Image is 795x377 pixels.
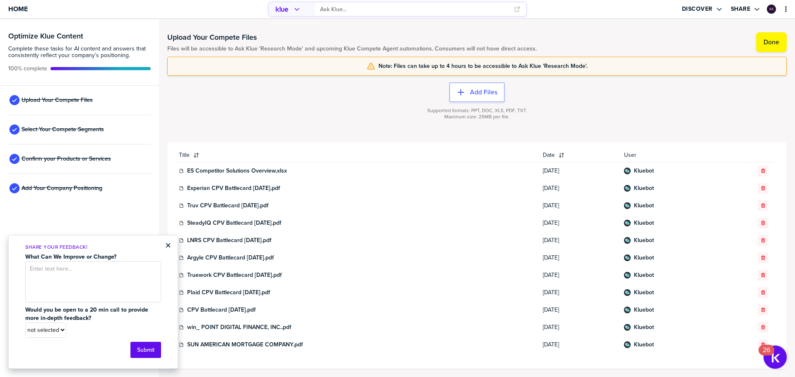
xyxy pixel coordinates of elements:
h3: Optimize Klue Content [8,32,151,40]
a: Kluebot [634,255,654,261]
div: Kristen Kalz [767,5,776,14]
span: [DATE] [543,237,614,244]
span: Title [179,152,190,158]
span: Confirm your Products or Services [22,156,111,162]
input: Ask Klue... [320,2,509,16]
span: [DATE] [543,272,614,279]
a: Edit Profile [766,4,777,14]
img: 077a92782e7785b2d0ad9bd98defbe06-sml.png [768,5,775,13]
a: Kluebot [634,185,654,192]
a: Kluebot [634,324,654,331]
img: 60f17eee712c3062f0cc75446d79b86e-sml.png [625,186,630,191]
a: SUN AMERICAN MORTGAGE COMPANY.pdf [187,341,303,348]
span: Date [543,152,555,158]
div: Kluebot [624,202,631,209]
img: 60f17eee712c3062f0cc75446d79b86e-sml.png [625,290,630,295]
a: Kluebot [634,202,654,209]
a: Truework CPV Battlecard [DATE].pdf [187,272,282,279]
span: Supported formats: PPT, DOC, XLS, PDF, TXT. [427,108,527,114]
p: Share Your Feedback! [25,244,161,251]
label: Share [731,5,751,13]
a: Kluebot [634,289,654,296]
span: User [624,152,715,158]
span: Files will be accessible to Ask Klue 'Research Mode' and upcoming Klue Compete Agent automations.... [167,46,537,52]
label: Add Files [470,88,497,96]
div: Kluebot [624,185,631,192]
h1: Upload Your Compete Files [167,32,537,42]
a: Kluebot [634,168,654,174]
span: Add Your Company Positioning [22,185,102,192]
span: [DATE] [543,324,614,331]
span: [DATE] [543,255,614,261]
a: ES Competitor Solutions Overview.xlsx [187,168,287,174]
button: Close [165,240,171,250]
strong: What Can We Improve or Change? [25,252,116,261]
div: 26 [763,350,770,361]
img: 60f17eee712c3062f0cc75446d79b86e-sml.png [625,203,630,208]
img: 60f17eee712c3062f0cc75446d79b86e-sml.png [625,238,630,243]
img: 60f17eee712c3062f0cc75446d79b86e-sml.png [625,255,630,260]
div: Kluebot [624,341,631,348]
div: Kluebot [624,324,631,331]
a: Plaid CPV Battlecard [DATE].pdf [187,289,270,296]
span: [DATE] [543,202,614,209]
button: Open Resource Center, 26 new notifications [764,346,787,369]
a: win_ POINT DIGITAL FINANCE, INC..pdf [187,324,291,331]
span: [DATE] [543,289,614,296]
strong: Would you be open to a 20 min call to provide more in-depth feedback? [25,305,150,322]
a: CPV Battlecard [DATE].pdf [187,307,255,313]
span: [DATE] [543,341,614,348]
div: Kluebot [624,307,631,313]
span: [DATE] [543,185,614,192]
span: Home [8,5,28,12]
label: Done [764,38,779,46]
div: Kluebot [624,272,631,279]
a: Experian CPV Battlecard [DATE].pdf [187,185,280,192]
a: Kluebot [634,220,654,226]
div: Kluebot [624,168,631,174]
a: SteadyIQ CPV Battlecard [DATE].pdf [187,220,281,226]
a: Argyle CPV Battlecard [DATE].pdf [187,255,274,261]
button: Submit [130,342,161,358]
img: 60f17eee712c3062f0cc75446d79b86e-sml.png [625,221,630,226]
div: Kluebot [624,220,631,226]
img: 60f17eee712c3062f0cc75446d79b86e-sml.png [625,342,630,347]
a: Kluebot [634,307,654,313]
a: Kluebot [634,272,654,279]
span: [DATE] [543,307,614,313]
span: Active [8,65,47,72]
span: Maximum size: 25MB per file. [444,114,510,120]
div: Kluebot [624,255,631,261]
a: Kluebot [634,341,654,348]
span: [DATE] [543,168,614,174]
span: Complete these tasks for AI content and answers that consistently reflect your company’s position... [8,46,151,59]
a: Kluebot [634,237,654,244]
img: 60f17eee712c3062f0cc75446d79b86e-sml.png [625,168,630,173]
div: Kluebot [624,237,631,244]
a: Truv CPV Battlecard [DATE].pdf [187,202,268,209]
label: Discover [682,5,713,13]
img: 60f17eee712c3062f0cc75446d79b86e-sml.png [625,307,630,312]
span: Note: Files can take up to 4 hours to be accessible to Ask Klue 'Research Mode'. [378,63,588,70]
a: LNRS CPV Battlecard [DATE].pdf [187,237,271,244]
img: 60f17eee712c3062f0cc75446d79b86e-sml.png [625,273,630,278]
div: Kluebot [624,289,631,296]
span: Upload Your Compete Files [22,97,93,103]
span: Select Your Compete Segments [22,126,104,133]
span: [DATE] [543,220,614,226]
img: 60f17eee712c3062f0cc75446d79b86e-sml.png [625,325,630,330]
